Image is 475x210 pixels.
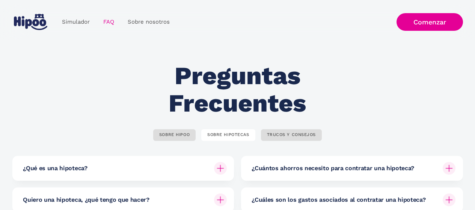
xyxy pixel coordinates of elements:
a: Comenzar [397,13,463,31]
div: TRUCOS Y CONSEJOS [267,132,316,138]
h6: ¿Cuáles son los gastos asociados al contratar una hipoteca? [252,196,425,204]
a: Sobre nosotros [121,15,176,29]
h2: Preguntas Frecuentes [126,62,349,117]
div: SOBRE HIPOTECAS [207,132,249,138]
a: home [12,11,49,33]
h6: ¿Cuántos ahorros necesito para contratar una hipoteca? [252,164,414,172]
a: FAQ [97,15,121,29]
h6: Quiero una hipoteca, ¿qué tengo que hacer? [23,196,149,204]
div: SOBRE HIPOO [159,132,190,138]
a: Simulador [55,15,97,29]
h6: ¿Qué es una hipoteca? [23,164,87,172]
